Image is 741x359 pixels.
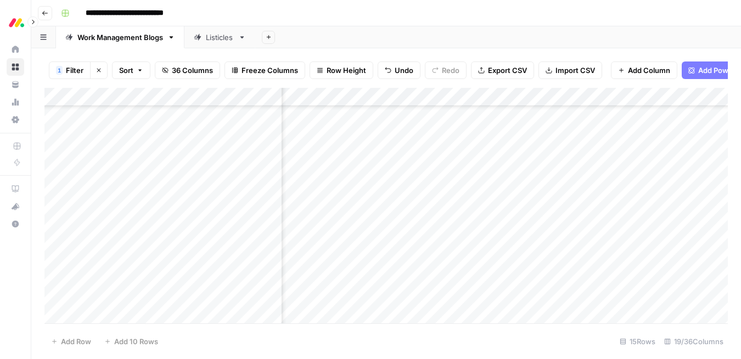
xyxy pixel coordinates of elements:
[555,65,595,76] span: Import CSV
[378,61,420,79] button: Undo
[425,61,467,79] button: Redo
[7,9,24,36] button: Workspace: Monday.com
[7,215,24,233] button: Help + Support
[442,65,459,76] span: Redo
[538,61,602,79] button: Import CSV
[56,26,184,48] a: Work Management Blogs
[44,333,98,350] button: Add Row
[58,66,61,75] span: 1
[660,333,728,350] div: 19/36 Columns
[7,198,24,215] button: What's new?
[98,333,165,350] button: Add 10 Rows
[77,32,163,43] div: Work Management Blogs
[471,61,534,79] button: Export CSV
[7,111,24,128] a: Settings
[224,61,305,79] button: Freeze Columns
[327,65,366,76] span: Row Height
[56,66,63,75] div: 1
[488,65,527,76] span: Export CSV
[628,65,670,76] span: Add Column
[66,65,83,76] span: Filter
[206,32,234,43] div: Listicles
[7,76,24,93] a: Your Data
[112,61,150,79] button: Sort
[395,65,413,76] span: Undo
[184,26,255,48] a: Listicles
[7,41,24,58] a: Home
[7,58,24,76] a: Browse
[155,61,220,79] button: 36 Columns
[310,61,373,79] button: Row Height
[242,65,298,76] span: Freeze Columns
[611,61,677,79] button: Add Column
[114,336,158,347] span: Add 10 Rows
[615,333,660,350] div: 15 Rows
[7,93,24,111] a: Usage
[119,65,133,76] span: Sort
[7,13,26,32] img: Monday.com Logo
[49,61,90,79] button: 1Filter
[172,65,213,76] span: 36 Columns
[7,180,24,198] a: AirOps Academy
[61,336,91,347] span: Add Row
